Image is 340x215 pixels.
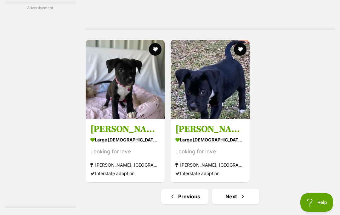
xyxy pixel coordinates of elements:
[175,148,245,156] div: Looking for love
[86,119,165,183] a: [PERSON_NAME] large [DEMOGRAPHIC_DATA] Dog Looking for love [PERSON_NAME], [GEOGRAPHIC_DATA] Inte...
[171,40,250,119] img: Gracie - American Staffordshire Terrier Dog
[175,161,245,169] strong: [PERSON_NAME], [GEOGRAPHIC_DATA]
[90,161,160,169] strong: [PERSON_NAME], [GEOGRAPHIC_DATA]
[175,124,245,135] h3: [PERSON_NAME]
[212,189,259,204] a: Next page
[5,2,76,208] div: Advertisement
[90,135,160,145] strong: large [DEMOGRAPHIC_DATA] Dog
[15,13,65,202] iframe: Advertisement
[300,193,334,212] iframe: Help Scout Beacon - Open
[86,40,165,119] img: Gina - American Staffordshire Terrier Dog
[90,124,160,135] h3: [PERSON_NAME]
[234,43,246,56] button: favourite
[90,148,160,156] div: Looking for love
[175,135,245,145] strong: large [DEMOGRAPHIC_DATA] Dog
[149,43,161,56] button: favourite
[175,169,245,178] div: Interstate adoption
[171,119,250,183] a: [PERSON_NAME] large [DEMOGRAPHIC_DATA] Dog Looking for love [PERSON_NAME], [GEOGRAPHIC_DATA] Inte...
[161,189,208,204] a: Previous page
[85,189,335,204] nav: Pagination
[90,169,160,178] div: Interstate adoption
